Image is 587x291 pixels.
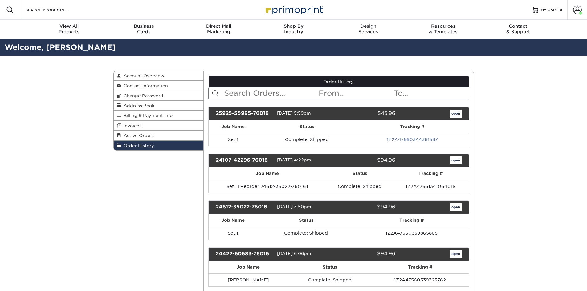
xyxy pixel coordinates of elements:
span: Active Orders [121,133,154,138]
span: Billing & Payment Info [121,113,173,118]
a: Shop ByIndustry [256,20,331,39]
a: DesignServices [331,20,406,39]
span: Design [331,23,406,29]
div: & Support [481,23,556,34]
a: open [450,250,462,258]
span: Order History [121,143,154,148]
th: Job Name [209,120,258,133]
div: $94.96 [334,156,400,164]
input: To... [393,87,468,99]
a: Change Password [114,91,204,101]
div: $94.96 [334,203,400,211]
td: Set 1 [209,133,258,146]
a: BusinessCards [106,20,181,39]
span: Resources [406,23,481,29]
a: Invoices [114,121,204,131]
span: [DATE] 4:22pm [277,157,311,162]
a: View AllProducts [32,20,107,39]
td: 1Z2A47560339865865 [355,227,468,240]
th: Status [288,261,372,273]
span: Business [106,23,181,29]
span: MY CART [541,7,558,13]
a: Order History [114,141,204,150]
span: Address Book [121,103,154,108]
span: View All [32,23,107,29]
a: Order History [209,76,469,87]
a: Contact Information [114,81,204,91]
a: Contact& Support [481,20,556,39]
div: 24422-60683-76016 [211,250,277,258]
th: Status [258,120,356,133]
a: Billing & Payment Info [114,111,204,120]
a: open [450,110,462,118]
th: Tracking # [355,214,468,227]
a: open [450,203,462,211]
div: & Templates [406,23,481,34]
div: Products [32,23,107,34]
td: Complete: Shipped [288,273,372,286]
img: Primoprint [263,3,324,16]
div: Marketing [181,23,256,34]
div: 25925-55995-76016 [211,110,277,118]
span: 0 [560,8,562,12]
span: Direct Mail [181,23,256,29]
div: 24107-42296-76016 [211,156,277,164]
td: [PERSON_NAME] [209,273,288,286]
div: Cards [106,23,181,34]
span: Contact Information [121,83,168,88]
div: 24612-35022-76016 [211,203,277,211]
td: 1Z2A47560339323762 [372,273,469,286]
td: Complete: Shipped [257,227,355,240]
td: Complete: Shipped [326,180,393,193]
div: $45.96 [334,110,400,118]
th: Tracking # [393,167,468,180]
a: Resources& Templates [406,20,481,39]
th: Status [257,214,355,227]
span: Shop By [256,23,331,29]
td: Set 1 [Reorder 24612-35022-76016] [209,180,326,193]
span: Contact [481,23,556,29]
span: [DATE] 6:06pm [277,251,311,256]
a: Active Orders [114,131,204,140]
th: Tracking # [356,120,469,133]
th: Status [326,167,393,180]
td: Complete: Shipped [258,133,356,146]
span: Invoices [121,123,141,128]
a: Account Overview [114,71,204,81]
div: Industry [256,23,331,34]
input: Search Orders... [223,87,318,99]
th: Tracking # [372,261,469,273]
td: 1Z2A47561341064019 [393,180,468,193]
span: Account Overview [121,73,164,78]
th: Job Name [209,261,288,273]
div: Services [331,23,406,34]
th: Job Name [209,214,257,227]
a: Direct MailMarketing [181,20,256,39]
span: [DATE] 5:59pm [277,111,311,115]
a: 1Z2A47560344361587 [387,137,438,142]
div: $94.96 [334,250,400,258]
a: open [450,156,462,164]
a: Address Book [114,101,204,111]
td: Set 1 [209,227,257,240]
th: Job Name [209,167,326,180]
span: Change Password [121,93,163,98]
input: SEARCH PRODUCTS..... [25,6,85,14]
span: [DATE] 3:50pm [277,204,311,209]
input: From... [318,87,393,99]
